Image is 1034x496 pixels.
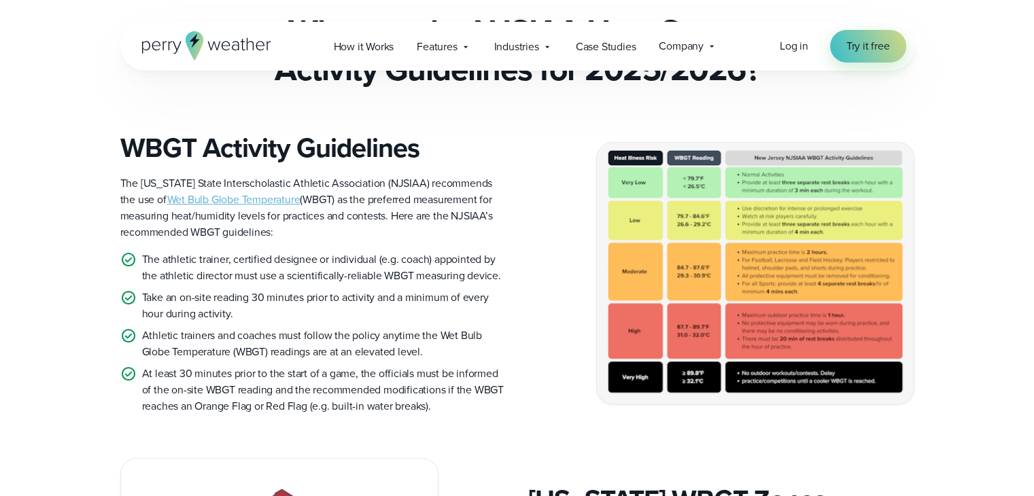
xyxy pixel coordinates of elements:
h3: WBGT Activity Guidelines [120,132,506,164]
a: How it Works [322,33,406,60]
span: Case Studies [576,39,636,55]
img: New Jersey NJSIAA WBGT [597,143,914,403]
span: How it Works [334,39,394,55]
span: The [US_STATE] State Interscholastic Athletic Association (NJSIAA) recommends the use of (WBGT) a... [120,175,493,240]
h2: What are the NJSIAA Heat Stress Activity Guidelines for 2025/2026? [120,12,914,88]
a: Log in [780,38,808,54]
p: Take an on-site reading 30 minutes prior to activity and a minimum of every hour during activity. [142,289,506,322]
span: Company [659,38,704,54]
p: At least 30 minutes prior to the start of a game, the officials must be informed of the on-site W... [142,366,506,414]
span: Try it free [846,38,890,54]
span: Features [417,39,457,55]
p: Athletic trainers and coaches must follow the policy anytime the Wet Bulb Globe Temperature (WBGT... [142,327,506,360]
a: Case Studies [564,33,648,60]
a: Try it free [830,30,906,63]
p: The athletic trainer, certified designee or individual (e.g. coach) appointed by the athletic dir... [142,251,506,284]
span: Industries [494,39,539,55]
a: Wet Bulb Globe Temperature [167,192,300,207]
